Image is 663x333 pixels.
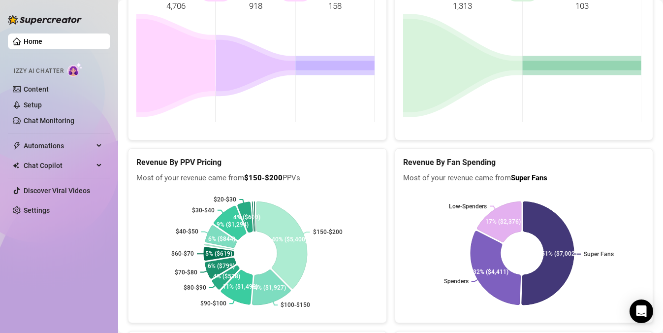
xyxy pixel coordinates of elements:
[281,301,310,308] text: $100-$150
[630,300,653,323] div: Open Intercom Messenger
[200,300,226,307] text: $90-$100
[14,67,63,76] span: Izzy AI Chatter
[136,157,379,168] h5: Revenue By PPV Pricing
[184,284,206,291] text: $80-$90
[583,251,613,258] text: Super Fans
[24,187,90,195] a: Discover Viral Videos
[24,117,74,125] a: Chat Monitoring
[214,196,236,203] text: $20-$30
[403,157,645,168] h5: Revenue By Fan Spending
[8,15,82,25] img: logo-BBDzfeDw.svg
[175,269,197,276] text: $70-$80
[24,37,42,45] a: Home
[403,172,645,184] span: Most of your revenue came from
[13,142,21,150] span: thunderbolt
[24,85,49,93] a: Content
[24,138,94,154] span: Automations
[511,173,547,182] b: Super Fans
[449,202,487,209] text: Low-Spenders
[176,228,198,235] text: $40-$50
[313,229,343,235] text: $150-$200
[136,172,379,184] span: Most of your revenue came from PPVs
[24,158,94,173] span: Chat Copilot
[443,278,468,285] text: Spenders
[171,250,194,257] text: $60-$70
[24,101,42,109] a: Setup
[67,63,83,77] img: AI Chatter
[13,162,19,169] img: Chat Copilot
[192,207,215,214] text: $30-$40
[244,173,283,182] b: $150-$200
[24,206,50,214] a: Settings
